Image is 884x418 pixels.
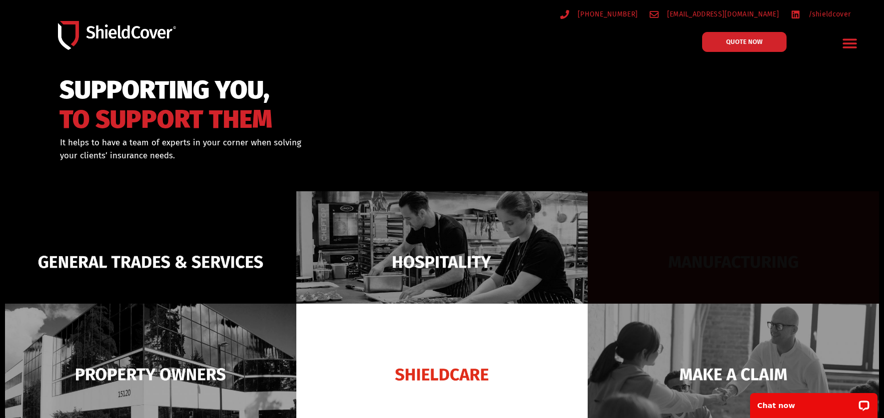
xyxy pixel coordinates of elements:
img: Shield-Cover-Underwriting-Australia-logo-full [58,21,176,50]
div: Menu Toggle [838,31,862,55]
span: QUOTE NOW [726,38,763,45]
span: [EMAIL_ADDRESS][DOMAIN_NAME] [665,8,779,20]
iframe: LiveChat chat widget [744,387,884,418]
div: It helps to have a team of experts in your corner when solving [60,136,493,162]
span: [PHONE_NUMBER] [575,8,638,20]
a: [EMAIL_ADDRESS][DOMAIN_NAME] [650,8,779,20]
span: SUPPORTING YOU, [59,80,272,100]
span: /shieldcover [806,8,851,20]
a: QUOTE NOW [702,32,787,52]
a: [PHONE_NUMBER] [560,8,638,20]
a: /shieldcover [791,8,851,20]
p: your clients’ insurance needs. [60,149,493,162]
